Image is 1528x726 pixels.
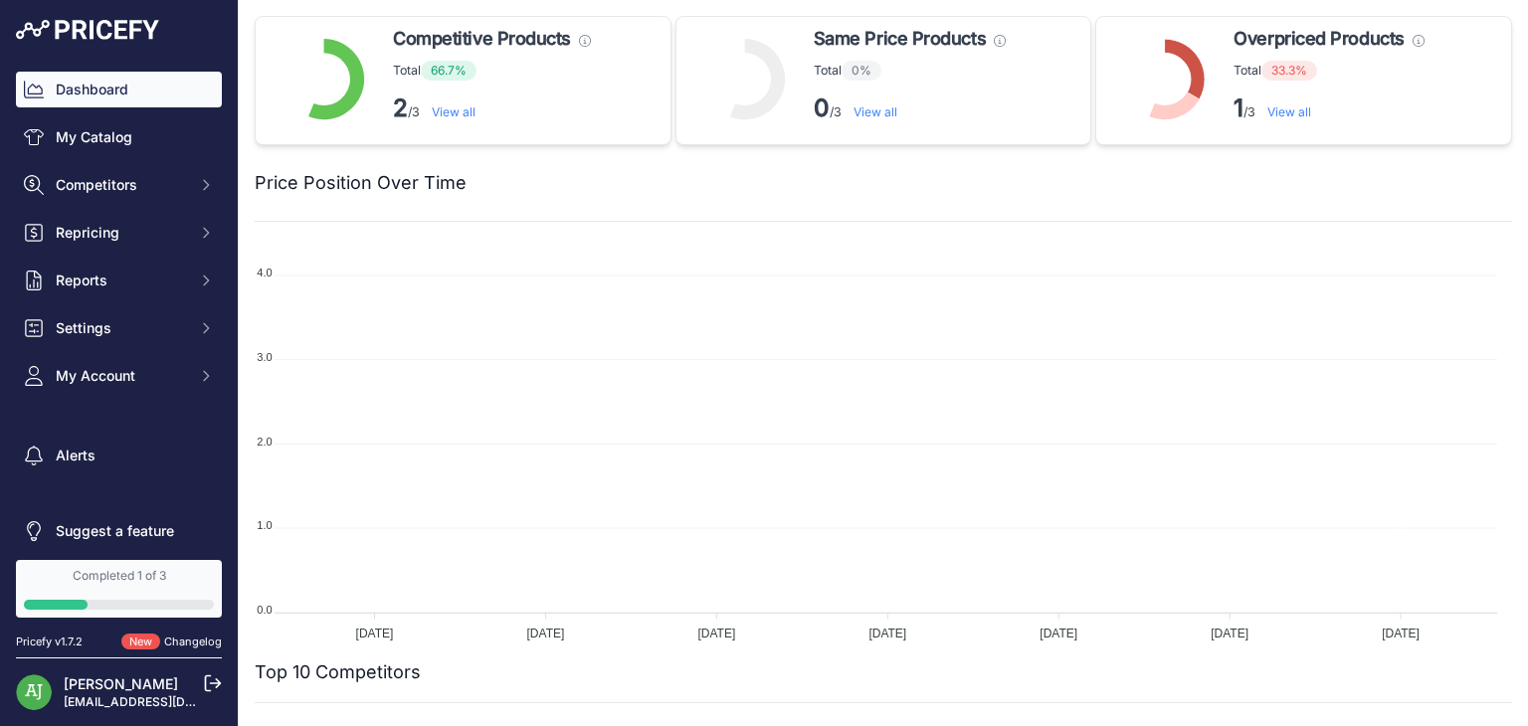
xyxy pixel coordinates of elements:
p: Total [1234,61,1424,81]
a: [EMAIL_ADDRESS][DOMAIN_NAME] [64,694,272,709]
span: Reports [56,271,186,290]
a: Changelog [164,635,222,648]
button: Competitors [16,167,222,203]
button: Reports [16,263,222,298]
p: Total [393,61,591,81]
strong: 0 [814,93,830,122]
span: My Account [56,366,186,386]
tspan: 1.0 [257,519,272,531]
strong: 2 [393,93,408,122]
div: Completed 1 of 3 [24,568,214,584]
span: Overpriced Products [1234,25,1404,53]
span: New [121,634,160,650]
button: Settings [16,310,222,346]
p: Total [814,61,1006,81]
tspan: [DATE] [356,627,394,640]
span: 33.3% [1261,61,1317,81]
div: Pricefy v1.7.2 [16,634,83,650]
a: Suggest a feature [16,513,222,549]
span: Repricing [56,223,186,243]
tspan: [DATE] [868,627,906,640]
tspan: 4.0 [257,267,272,278]
a: View all [432,104,476,119]
button: My Account [16,358,222,394]
a: Dashboard [16,72,222,107]
span: Competitors [56,175,186,195]
tspan: [DATE] [697,627,735,640]
p: /3 [393,92,591,124]
tspan: [DATE] [1382,627,1420,640]
p: /3 [814,92,1006,124]
tspan: [DATE] [1211,627,1248,640]
tspan: 0.0 [257,604,272,616]
tspan: 3.0 [257,351,272,363]
h2: Price Position Over Time [255,169,467,197]
button: Repricing [16,215,222,251]
span: 0% [842,61,881,81]
p: /3 [1234,92,1424,124]
img: Pricefy Logo [16,20,159,40]
a: Alerts [16,438,222,473]
strong: 1 [1234,93,1243,122]
span: 66.7% [421,61,477,81]
a: View all [1267,104,1311,119]
span: Competitive Products [393,25,571,53]
a: [PERSON_NAME] [64,675,178,692]
span: Same Price Products [814,25,986,53]
nav: Sidebar [16,72,222,549]
span: Settings [56,318,186,338]
h2: Top 10 Competitors [255,658,421,686]
tspan: [DATE] [1040,627,1077,640]
a: Completed 1 of 3 [16,560,222,618]
a: View all [854,104,897,119]
a: My Catalog [16,119,222,155]
tspan: 2.0 [257,436,272,448]
tspan: [DATE] [527,627,565,640]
